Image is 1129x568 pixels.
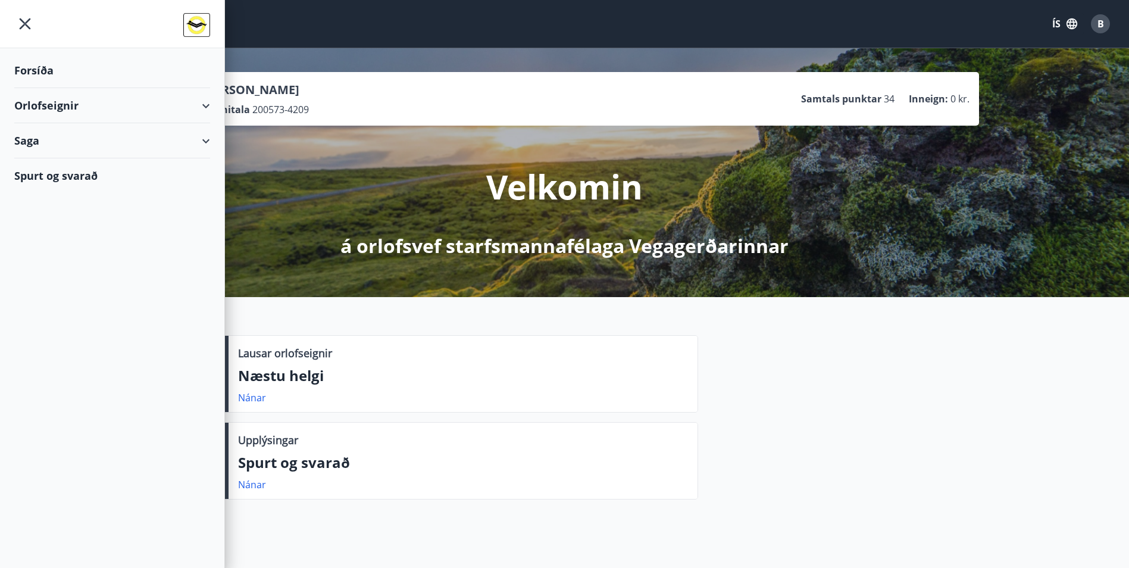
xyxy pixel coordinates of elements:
span: 0 kr. [950,92,969,105]
p: Inneign : [909,92,948,105]
span: 34 [884,92,895,105]
p: Velkomin [486,164,643,209]
div: Spurt og svarað [14,158,210,193]
button: ÍS [1046,13,1084,35]
p: Samtals punktar [801,92,881,105]
a: Nánar [238,391,266,404]
p: Kennitala [203,103,250,116]
a: Nánar [238,478,266,491]
span: B [1097,17,1104,30]
p: Næstu helgi [238,366,688,386]
div: Orlofseignir [14,88,210,123]
p: Upplýsingar [238,432,298,448]
p: Lausar orlofseignir [238,345,332,361]
p: á orlofsvef starfsmannafélaga Vegagerðarinnar [340,233,789,259]
p: Spurt og svarað [238,452,688,473]
button: B [1086,10,1115,38]
div: Forsíða [14,53,210,88]
p: [PERSON_NAME] [203,82,309,98]
div: Saga [14,123,210,158]
span: 200573-4209 [252,103,309,116]
button: menu [14,13,36,35]
img: union_logo [183,13,210,37]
